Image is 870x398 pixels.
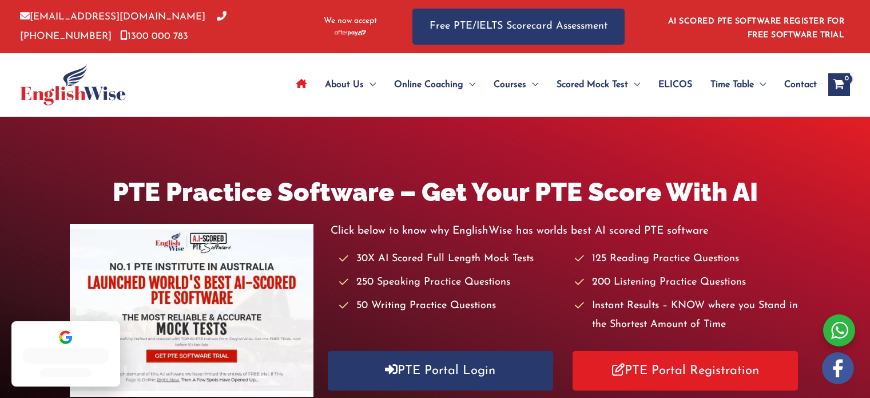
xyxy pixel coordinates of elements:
li: 30X AI Scored Full Length Mock Tests [339,250,565,269]
img: cropped-ew-logo [20,64,126,105]
span: Menu Toggle [628,65,640,105]
p: Click below to know why EnglishWise has worlds best AI scored PTE software [331,222,801,241]
a: ELICOS [649,65,701,105]
li: 200 Listening Practice Questions [575,273,800,292]
img: Afterpay-Logo [335,30,366,36]
span: Scored Mock Test [557,65,628,105]
span: ELICOS [658,65,692,105]
li: 50 Writing Practice Questions [339,297,565,316]
a: Scored Mock TestMenu Toggle [547,65,649,105]
span: Menu Toggle [364,65,376,105]
span: Online Coaching [394,65,463,105]
li: 250 Speaking Practice Questions [339,273,565,292]
span: Courses [494,65,526,105]
a: 1300 000 783 [120,31,188,41]
a: Free PTE/IELTS Scorecard Assessment [412,9,625,45]
span: Menu Toggle [526,65,538,105]
span: Contact [784,65,817,105]
li: 125 Reading Practice Questions [575,250,800,269]
span: We now accept [324,15,377,27]
a: CoursesMenu Toggle [484,65,547,105]
span: About Us [325,65,364,105]
a: [EMAIL_ADDRESS][DOMAIN_NAME] [20,12,205,22]
a: AI SCORED PTE SOFTWARE REGISTER FOR FREE SOFTWARE TRIAL [668,17,845,40]
a: Time TableMenu Toggle [701,65,775,105]
a: About UsMenu Toggle [316,65,385,105]
a: Contact [775,65,817,105]
a: Online CoachingMenu Toggle [385,65,484,105]
a: View Shopping Cart, empty [828,73,850,96]
a: PTE Portal Login [328,351,553,391]
span: Menu Toggle [754,65,766,105]
aside: Header Widget 1 [661,8,850,45]
span: Time Table [710,65,754,105]
span: Menu Toggle [463,65,475,105]
h1: PTE Practice Software – Get Your PTE Score With AI [70,174,801,210]
img: pte-institute-main [70,224,313,397]
li: Instant Results – KNOW where you Stand in the Shortest Amount of Time [575,297,800,335]
img: white-facebook.png [822,352,854,384]
a: PTE Portal Registration [573,351,798,391]
a: [PHONE_NUMBER] [20,12,227,41]
nav: Site Navigation: Main Menu [287,65,817,105]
